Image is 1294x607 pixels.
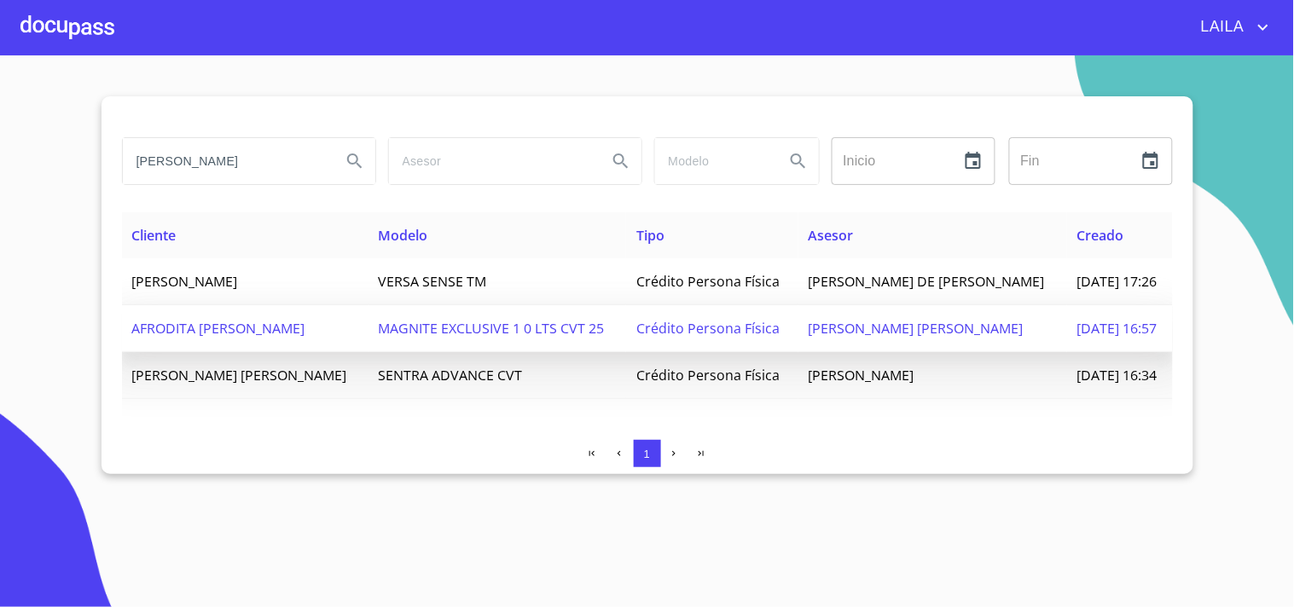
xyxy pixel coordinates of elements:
span: Crédito Persona Física [636,272,780,291]
input: search [655,138,771,184]
span: Crédito Persona Física [636,319,780,338]
span: [DATE] 16:57 [1077,319,1158,338]
span: Cliente [132,226,177,245]
button: Search [778,141,819,182]
input: search [389,138,594,184]
span: Modelo [379,226,428,245]
span: VERSA SENSE TM [379,272,487,291]
input: search [123,138,328,184]
span: [PERSON_NAME] [809,366,914,384]
span: [PERSON_NAME] [132,272,238,291]
span: MAGNITE EXCLUSIVE 1 0 LTS CVT 25 [379,319,605,338]
span: [DATE] 17:26 [1077,272,1158,291]
span: Creado [1077,226,1124,245]
span: [DATE] 16:34 [1077,366,1158,384]
button: Search [334,141,375,182]
span: Crédito Persona Física [636,366,780,384]
span: Tipo [636,226,664,245]
span: AFRODITA [PERSON_NAME] [132,319,305,338]
span: [PERSON_NAME] [PERSON_NAME] [132,366,347,384]
span: LAILA [1188,14,1253,41]
span: [PERSON_NAME] [PERSON_NAME] [809,319,1024,338]
button: Search [601,141,641,182]
span: SENTRA ADVANCE CVT [379,366,523,384]
button: 1 [634,440,661,467]
button: account of current user [1188,14,1274,41]
span: Asesor [809,226,854,245]
span: [PERSON_NAME] DE [PERSON_NAME] [809,272,1045,291]
span: 1 [644,448,650,460]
